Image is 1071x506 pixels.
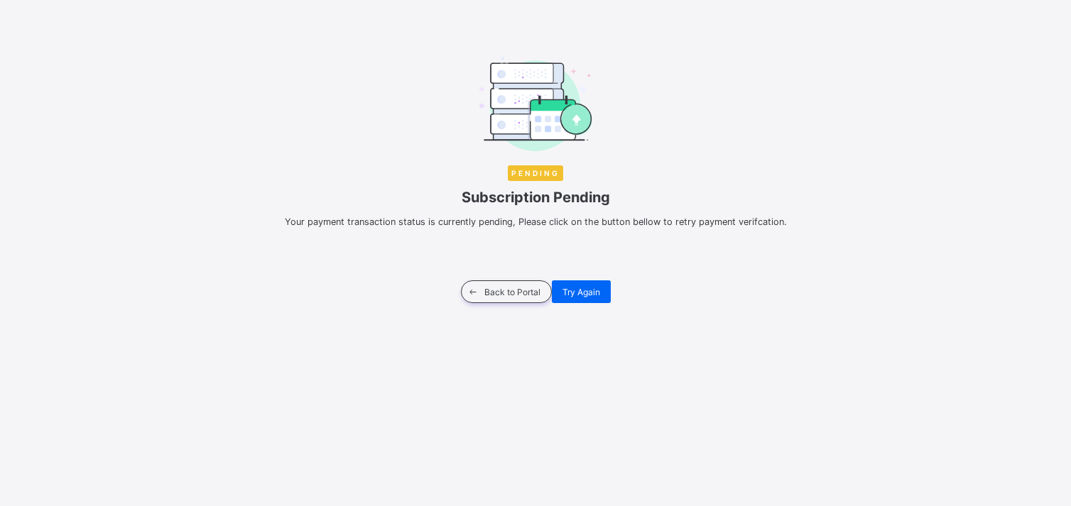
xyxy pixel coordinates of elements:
span: Try Again [562,287,600,297]
span: Your payment transaction status is currently pending, Please click on the button bellow to retry ... [285,216,787,227]
img: sub-success-2.2244b1058ac11a6dce9a87db8d5ae5dd.svg [479,57,592,151]
span: Back to Portal [484,287,540,297]
span: Pending [508,165,563,181]
span: Subscription Pending [26,189,1045,206]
